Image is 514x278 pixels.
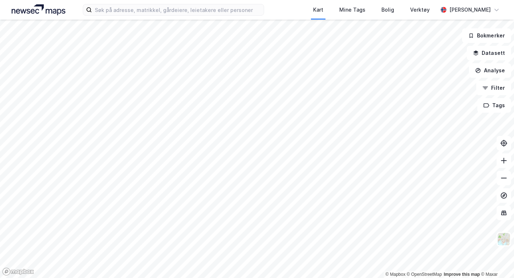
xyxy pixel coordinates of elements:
[410,5,430,14] div: Verktøy
[92,4,263,15] input: Søk på adresse, matrikkel, gårdeiere, leietakere eller personer
[313,5,323,14] div: Kart
[339,5,365,14] div: Mine Tags
[12,4,65,15] img: logo.a4113a55bc3d86da70a041830d287a7e.svg
[449,5,491,14] div: [PERSON_NAME]
[381,5,394,14] div: Bolig
[478,243,514,278] iframe: Chat Widget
